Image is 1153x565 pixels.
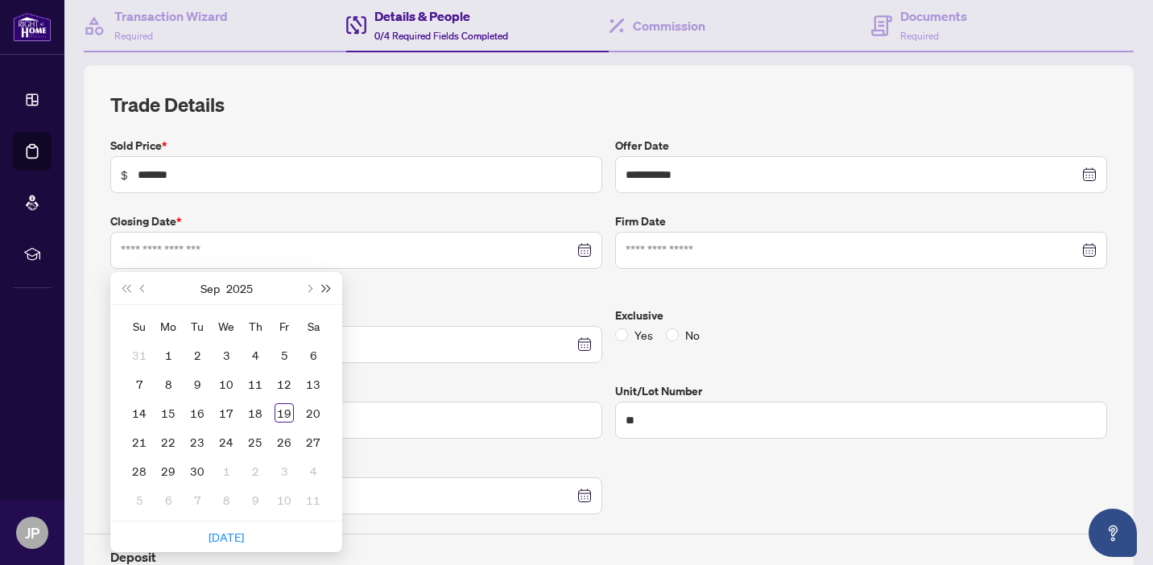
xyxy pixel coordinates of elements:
[304,374,323,394] div: 13
[246,432,265,452] div: 25
[900,6,967,26] h4: Documents
[270,398,299,427] td: 2025-09-19
[154,369,183,398] td: 2025-09-08
[183,398,212,427] td: 2025-09-16
[159,403,178,423] div: 15
[246,490,265,509] div: 9
[275,490,294,509] div: 10
[125,485,154,514] td: 2025-10-05
[200,272,220,304] button: Choose a month
[212,398,241,427] td: 2025-09-17
[299,427,328,456] td: 2025-09-27
[154,340,183,369] td: 2025-09-01
[304,345,323,365] div: 6
[299,398,328,427] td: 2025-09-20
[188,490,207,509] div: 7
[121,166,128,184] span: $
[304,403,323,423] div: 20
[241,340,270,369] td: 2025-09-04
[241,427,270,456] td: 2025-09-25
[275,461,294,480] div: 3
[217,461,236,480] div: 1
[110,212,602,230] label: Closing Date
[679,326,706,344] span: No
[188,374,207,394] div: 9
[212,369,241,398] td: 2025-09-10
[125,398,154,427] td: 2025-09-14
[628,326,659,344] span: Yes
[241,456,270,485] td: 2025-10-02
[110,273,239,285] span: Closing Date is Required Field
[270,485,299,514] td: 2025-10-10
[212,311,241,340] th: We
[110,137,602,155] label: Sold Price
[114,6,228,26] h4: Transaction Wizard
[110,92,1107,118] h2: Trade Details
[217,345,236,365] div: 3
[134,272,152,304] button: Previous month (PageUp)
[241,311,270,340] th: Th
[117,272,134,304] button: Last year (Control + left)
[125,311,154,340] th: Su
[159,374,178,394] div: 8
[374,6,508,26] h4: Details & People
[209,530,244,544] a: [DATE]
[159,490,178,509] div: 6
[154,398,183,427] td: 2025-09-15
[241,485,270,514] td: 2025-10-09
[270,340,299,369] td: 2025-09-05
[130,403,149,423] div: 14
[318,272,336,304] button: Next year (Control + right)
[241,369,270,398] td: 2025-09-11
[212,340,241,369] td: 2025-09-03
[183,311,212,340] th: Tu
[241,398,270,427] td: 2025-09-18
[130,432,149,452] div: 21
[154,456,183,485] td: 2025-09-29
[615,382,1107,400] label: Unit/Lot Number
[183,340,212,369] td: 2025-09-02
[217,374,236,394] div: 10
[125,369,154,398] td: 2025-09-07
[299,485,328,514] td: 2025-10-11
[159,345,178,365] div: 1
[188,403,207,423] div: 16
[270,311,299,340] th: Fr
[130,345,149,365] div: 31
[154,427,183,456] td: 2025-09-22
[304,432,323,452] div: 27
[183,427,212,456] td: 2025-09-23
[246,374,265,394] div: 11
[217,403,236,423] div: 17
[900,30,939,42] span: Required
[615,307,1107,324] label: Exclusive
[13,12,52,42] img: logo
[1089,509,1137,557] button: Open asap
[270,427,299,456] td: 2025-09-26
[25,522,39,544] span: JP
[130,374,149,394] div: 7
[226,272,253,304] button: Choose a year
[217,490,236,509] div: 8
[246,461,265,480] div: 2
[130,461,149,480] div: 28
[217,432,236,452] div: 24
[183,485,212,514] td: 2025-10-07
[110,458,602,476] label: Mutual Release Date
[183,456,212,485] td: 2025-09-30
[299,456,328,485] td: 2025-10-04
[275,432,294,452] div: 26
[299,340,328,369] td: 2025-09-06
[110,382,602,400] label: Number of offers
[304,490,323,509] div: 11
[304,461,323,480] div: 4
[188,345,207,365] div: 2
[615,212,1107,230] label: Firm Date
[114,30,153,42] span: Required
[110,307,602,324] label: Conditional Date
[633,16,705,35] h4: Commission
[154,311,183,340] th: Mo
[374,30,508,42] span: 0/4 Required Fields Completed
[212,485,241,514] td: 2025-10-08
[275,345,294,365] div: 5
